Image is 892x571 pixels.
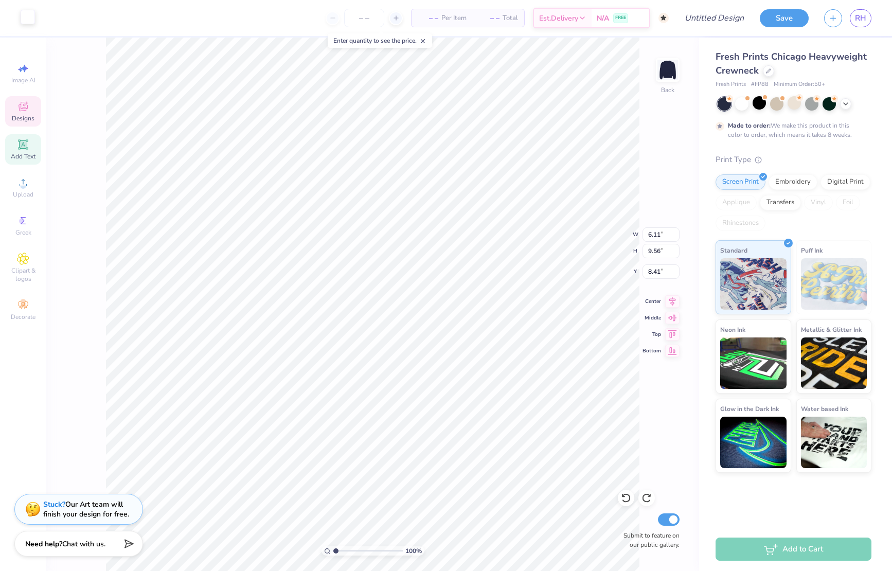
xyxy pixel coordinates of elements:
[441,13,467,24] span: Per Item
[43,499,65,509] strong: Stuck?
[716,216,765,231] div: Rhinestones
[11,76,35,84] span: Image AI
[720,417,787,468] img: Glow in the Dark Ink
[5,266,41,283] span: Clipart & logos
[720,403,779,414] span: Glow in the Dark Ink
[716,154,871,166] div: Print Type
[760,195,801,210] div: Transfers
[720,245,747,256] span: Standard
[643,347,661,354] span: Bottom
[801,258,867,310] img: Puff Ink
[728,121,854,139] div: We make this product in this color to order, which means it takes 8 weeks.
[855,12,866,24] span: RH
[479,13,499,24] span: – –
[850,9,871,27] a: RH
[720,324,745,335] span: Neon Ink
[328,33,432,48] div: Enter quantity to see the price.
[801,403,848,414] span: Water based Ink
[503,13,518,24] span: Total
[25,539,62,549] strong: Need help?
[728,121,771,130] strong: Made to order:
[836,195,860,210] div: Foil
[643,314,661,322] span: Middle
[720,258,787,310] img: Standard
[344,9,384,27] input: – –
[801,324,862,335] span: Metallic & Glitter Ink
[720,337,787,389] img: Neon Ink
[760,9,809,27] button: Save
[774,80,825,89] span: Minimum Order: 50 +
[643,331,661,338] span: Top
[804,195,833,210] div: Vinyl
[820,174,870,190] div: Digital Print
[405,546,422,556] span: 100 %
[716,174,765,190] div: Screen Print
[418,13,438,24] span: – –
[661,85,674,95] div: Back
[657,60,678,80] img: Back
[11,152,35,160] span: Add Text
[801,245,823,256] span: Puff Ink
[15,228,31,237] span: Greek
[769,174,817,190] div: Embroidery
[801,337,867,389] img: Metallic & Glitter Ink
[618,531,680,549] label: Submit to feature on our public gallery.
[716,80,746,89] span: Fresh Prints
[716,50,867,77] span: Fresh Prints Chicago Heavyweight Crewneck
[539,13,578,24] span: Est. Delivery
[62,539,105,549] span: Chat with us.
[716,195,757,210] div: Applique
[43,499,129,519] div: Our Art team will finish your design for free.
[615,14,626,22] span: FREE
[751,80,769,89] span: # FP88
[11,313,35,321] span: Decorate
[597,13,609,24] span: N/A
[643,298,661,305] span: Center
[12,114,34,122] span: Designs
[801,417,867,468] img: Water based Ink
[13,190,33,199] span: Upload
[676,8,752,28] input: Untitled Design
